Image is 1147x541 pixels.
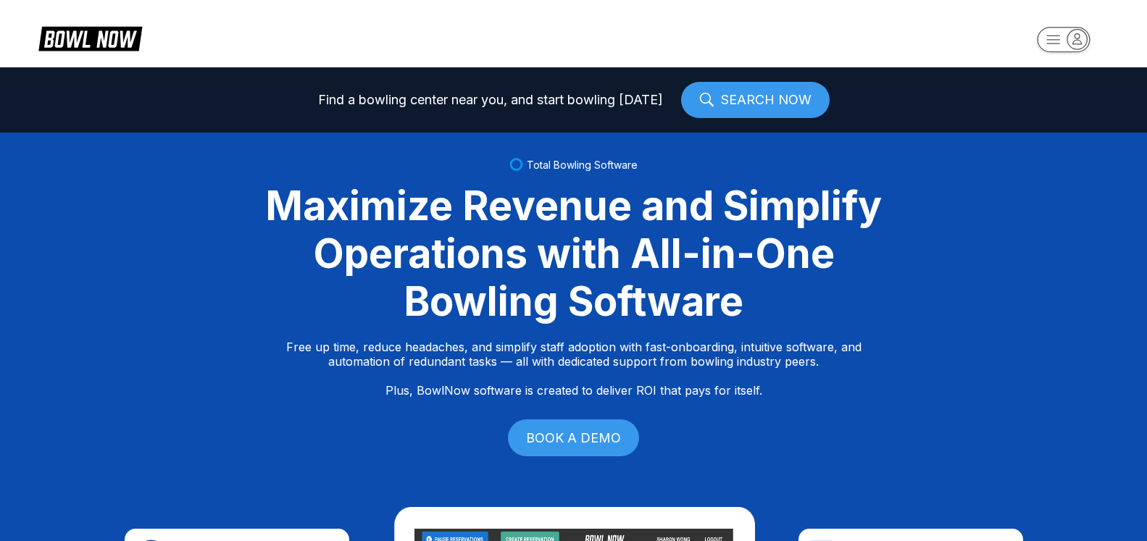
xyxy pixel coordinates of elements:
[318,93,663,107] span: Find a bowling center near you, and start bowling [DATE]
[681,82,830,118] a: SEARCH NOW
[286,340,862,398] p: Free up time, reduce headaches, and simplify staff adoption with fast-onboarding, intuitive softw...
[248,182,900,325] div: Maximize Revenue and Simplify Operations with All-in-One Bowling Software
[527,159,638,171] span: Total Bowling Software
[508,419,639,456] a: BOOK A DEMO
